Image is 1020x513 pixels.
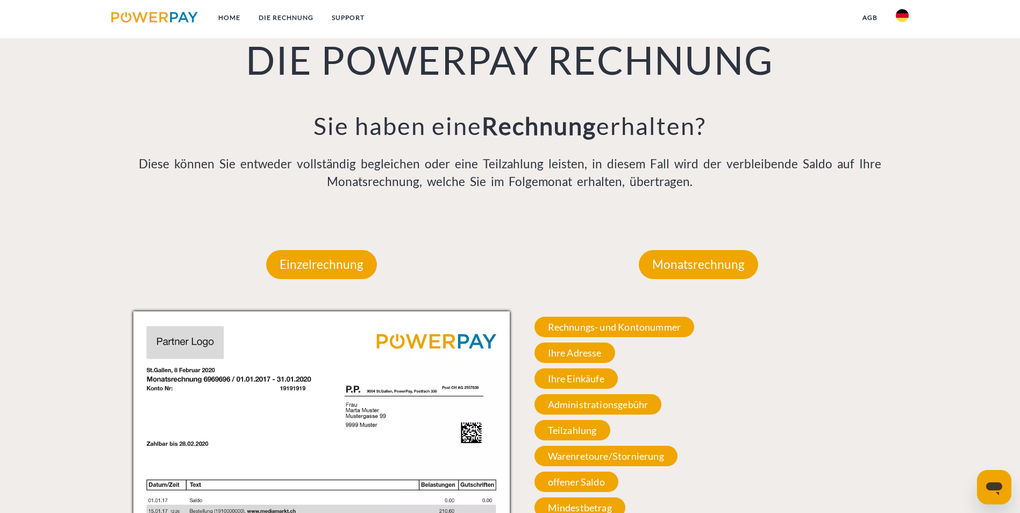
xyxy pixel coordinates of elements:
a: agb [853,8,887,27]
a: SUPPORT [323,8,374,27]
span: Rechnungs- und Kontonummer [534,317,695,337]
a: Home [209,8,249,27]
p: Diese können Sie entweder vollständig begleichen oder eine Teilzahlung leisten, in diesem Fall wi... [133,155,887,191]
span: Ihre Einkäufe [534,368,618,389]
span: Administrationsgebühr [534,394,662,415]
span: Warenretoure/Stornierung [534,446,677,466]
a: DIE RECHNUNG [249,8,323,27]
p: Einzelrechnung [266,250,377,279]
h1: DIE POWERPAY RECHNUNG [133,35,887,84]
h3: Sie haben eine erhalten? [133,111,887,141]
span: offener Saldo [534,472,618,492]
img: de [896,9,909,22]
img: logo-powerpay.svg [111,12,198,23]
p: Monatsrechnung [639,250,758,279]
span: Teilzahlung [534,420,610,440]
b: Rechnung [482,111,596,140]
span: Ihre Adresse [534,343,615,363]
iframe: Schaltfläche zum Öffnen des Messaging-Fensters [977,470,1011,504]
